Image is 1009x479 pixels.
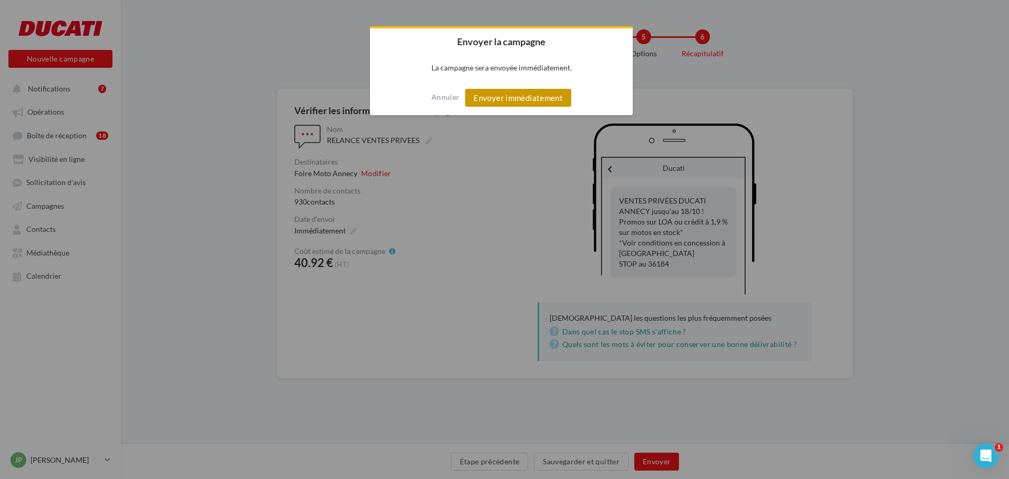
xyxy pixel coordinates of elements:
[431,89,459,106] button: Annuler
[973,443,998,468] iframe: Intercom live chat
[370,28,633,55] h2: Envoyer la campagne
[995,443,1003,452] span: 1
[370,55,633,80] p: La campagne sera envoyée immédiatement.
[465,89,571,107] button: Envoyer immédiatement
